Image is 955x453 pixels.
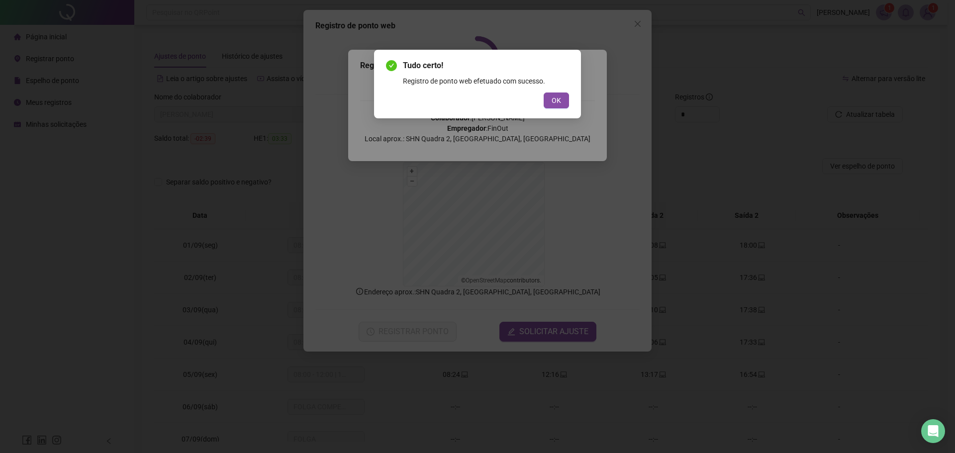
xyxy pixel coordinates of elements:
[921,419,945,443] div: Open Intercom Messenger
[403,60,569,72] span: Tudo certo!
[552,95,561,106] span: OK
[386,60,397,71] span: check-circle
[403,76,569,87] div: Registro de ponto web efetuado com sucesso.
[544,92,569,108] button: OK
